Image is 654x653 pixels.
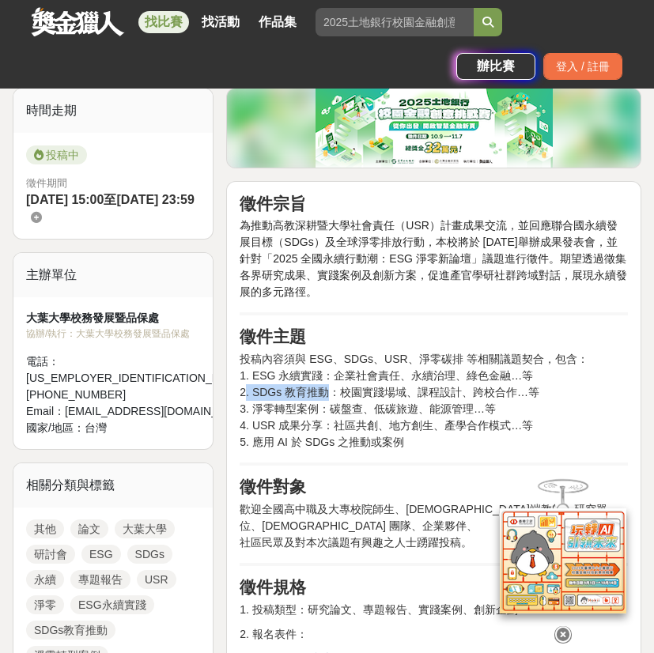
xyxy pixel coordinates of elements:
a: 專題報告 [70,570,130,589]
p: 2. 報名表件： [240,626,628,643]
p: 1. 投稿類型：研究論文、專題報告、實踐案例、創新企劃 [240,602,628,618]
a: SDGs [127,545,172,564]
span: 歡迎全國高中職及大專校院師生、[DEMOGRAPHIC_DATA]端教師、研究單位、[DEMOGRAPHIC_DATA] 團隊、企業夥伴、 [240,503,607,532]
span: 國家/地區： [26,421,85,434]
div: 電話： [US_EMPLOYER_IDENTIFICATION_NUMBER][PHONE_NUMBER] [26,353,263,403]
a: 其他 [26,519,64,538]
a: 研討會 [26,545,75,564]
a: 淨零 [26,595,64,614]
div: 時間走期 [13,89,213,133]
span: 台灣 [85,421,107,434]
a: ESG永續實踐 [70,595,154,614]
div: 協辦/執行： 大葉大學校務發展暨品保處 [26,326,263,341]
input: 2025土地銀行校園金融創意挑戰賽：從你出發 開啟智慧金融新頁 [316,8,474,36]
a: USR [137,570,176,589]
a: ESG [81,545,121,564]
span: [DATE] 15:00 [26,193,104,206]
span: 社區民眾及對本次議題有興趣之人士踴躍投稿。 [240,536,472,549]
span: 徵件期間 [26,177,67,189]
div: Email： [EMAIL_ADDRESS][DOMAIN_NAME] [26,403,263,420]
span: 投稿中 [26,145,87,164]
strong: 徵件對象 [240,477,306,496]
a: 找活動 [195,11,246,33]
img: d2146d9a-e6f6-4337-9592-8cefde37ba6b.png [500,508,626,613]
a: SDGs教育推動 [26,621,115,640]
span: [DATE] 23:59 [116,193,194,206]
a: 作品集 [252,11,303,33]
a: 辦比賽 [456,53,535,80]
a: 大葉大學 [115,519,175,538]
div: 主辦單位 [13,253,213,297]
span: 為推動高教深耕暨大學社會責任（USR）計畫成果交流，並回應聯合國永續發展目標（SDGs）及全球淨零排放行動，本校將於 [DATE]舉辦成果發表會，並針對「2025 全國永續行動潮：ESG 淨零新... [240,219,627,298]
div: 大葉大學校務發展暨品保處 [26,310,263,326]
strong: 徵件宗旨 [240,194,306,213]
a: 找比賽 [138,11,189,33]
img: 384a3c2b-a743-4c00-969e-16378ea05cf2.png [316,89,553,168]
strong: 徵件主題 [240,327,306,345]
div: 登入 / 註冊 [543,53,622,80]
a: 論文 [70,519,108,538]
span: 至 [104,193,116,206]
a: 永續 [26,570,64,589]
div: 相關分類與標籤 [13,463,213,508]
strong: 徵件規格 [240,578,306,596]
p: 投稿內容須與 ESG、SDGs、USR、淨零碳排 等相關議題契合，包含： 1. ESG 永續實踐：企業社會責任、永續治理、綠色金融…等 2. SDGs 教育推動：校園實踐場域、課程設計、跨校合作... [240,351,628,451]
